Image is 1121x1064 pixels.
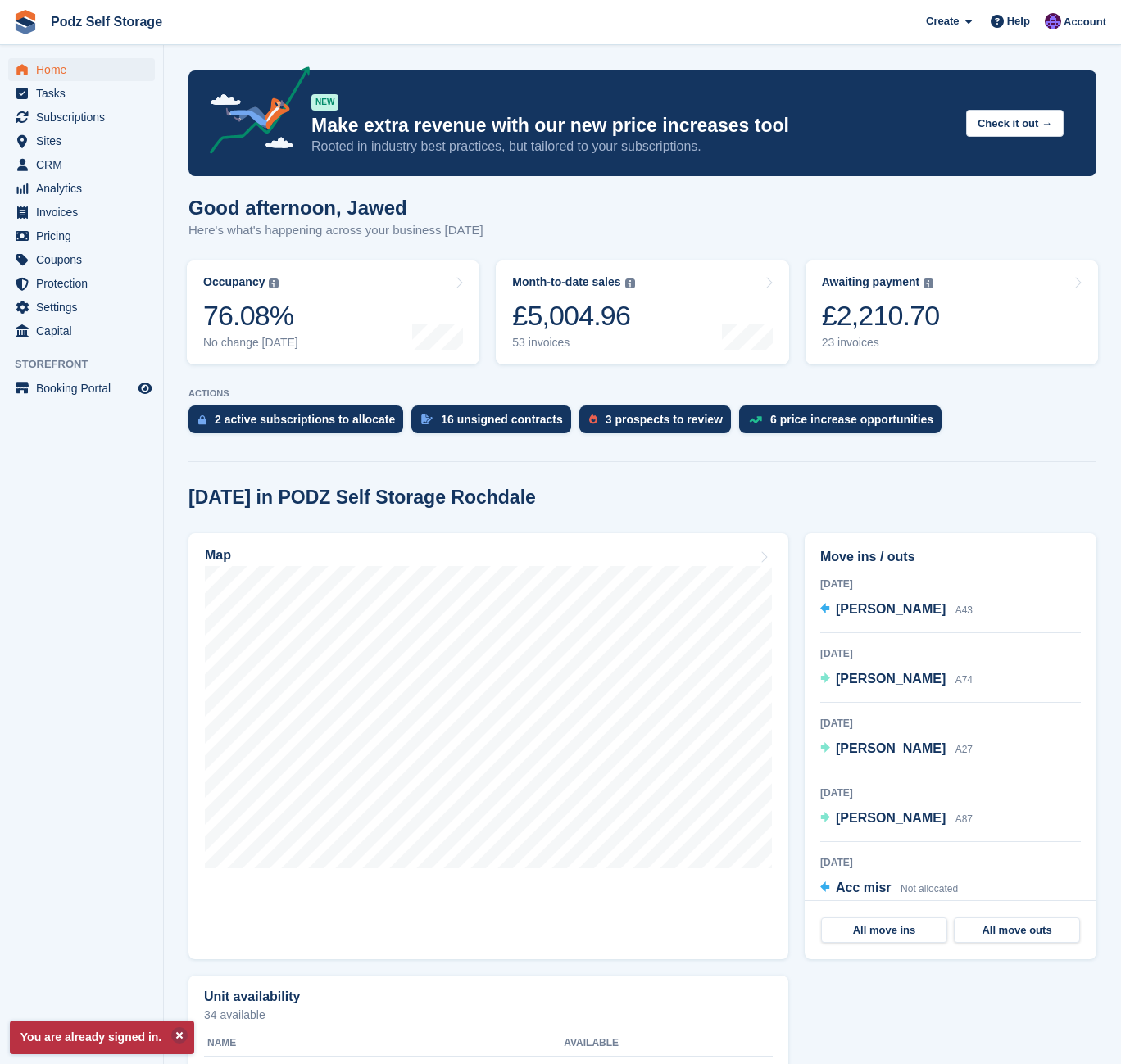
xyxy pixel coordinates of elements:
[955,674,973,686] span: A74
[203,336,298,350] div: No change [DATE]
[8,106,155,129] a: menu
[822,299,940,333] div: £2,210.70
[36,201,134,224] span: Invoices
[822,275,920,289] div: Awaiting payment
[36,224,134,247] span: Pricing
[821,917,947,944] a: All move ins
[411,405,579,441] a: 16 unsigned contracts
[196,66,311,160] img: price-adjustments-announcement-icon-8257ccfd72463d97f412b2fc003d46551f7dbcb40ab6d574587a9cd5c0d94...
[806,260,1098,364] a: Awaiting payment £2,210.70 23 invoices
[836,881,892,894] span: Acc misr
[1045,13,1061,29] img: Jawed Chowdhary
[8,224,155,247] a: menu
[36,296,134,319] span: Settings
[820,600,973,621] a: [PERSON_NAME] A43
[36,248,134,271] span: Coupons
[589,414,597,424] img: prospect-51fa495bee0391a8d652442698ab0144808aea92771e9ea1ae160a38d050c398.svg
[36,319,134,342] span: Capital
[625,278,635,288] img: icon-info-grey-7440780725fd019a000dd9b08b2336e03edf1995a4989e88bcd33f0948082b44.svg
[215,413,395,426] div: 2 active subscriptions to allocate
[820,716,1081,731] div: [DATE]
[820,547,1081,567] h2: Move ins / outs
[441,413,563,426] div: 16 unsigned contracts
[901,883,958,894] span: Not allocated
[822,336,940,350] div: 23 invoices
[198,414,206,425] img: active_subscription_to_allocate_icon-d502201f5373d7db506a760aba3b589e785aa758c864c3986d89f69b8ff3...
[188,533,788,959] a: Map
[564,1030,692,1057] th: Available
[820,739,973,760] a: [PERSON_NAME] A27
[820,669,973,690] a: [PERSON_NAME] A74
[820,878,958,899] a: Acc misr Not allocated
[820,808,973,830] a: [PERSON_NAME] A87
[820,855,1081,870] div: [DATE]
[955,604,973,616] span: A43
[836,602,946,616] span: [PERSON_NAME]
[269,278,279,288] img: icon-info-grey-7440780725fd019a000dd9b08b2336e03edf1995a4989e88bcd33f0948082b44.svg
[311,114,953,138] p: Make extra revenue with our new price increases tool
[926,13,959,29] span: Create
[749,416,762,423] img: price_increase_opportunities-93ffe204e8149a01c8c9dc8f82e8f89637d9d84a8eef4429ea346261dce0b2c0.svg
[8,201,155,224] a: menu
[820,786,1081,800] div: [DATE]
[496,260,788,364] a: Month-to-date sales £5,004.96 53 invoices
[955,744,973,755] span: A27
[512,275,620,289] div: Month-to-date sales
[203,299,298,333] div: 76.08%
[15,356,163,373] span: Storefront
[836,811,946,825] span: [PERSON_NAME]
[421,414,433,424] img: contract_signature_icon-13c848040528278c33f63329250d36e43548de30e8caae1d1a13099fd9432cc5.svg
[204,1009,773,1021] p: 34 available
[8,129,155,152] a: menu
[8,296,155,319] a: menu
[188,197,483,219] h1: Good afternoon, Jawed
[311,138,953,156] p: Rooted in industry best practices, but tailored to your subscriptions.
[836,741,946,755] span: [PERSON_NAME]
[188,405,411,441] a: 2 active subscriptions to allocate
[203,275,265,289] div: Occupancy
[8,177,155,200] a: menu
[8,153,155,176] a: menu
[36,106,134,129] span: Subscriptions
[955,813,973,825] span: A87
[770,413,933,426] div: 6 price increase opportunities
[204,989,300,1004] h2: Unit availability
[512,299,634,333] div: £5,004.96
[13,10,38,34] img: stora-icon-8386f47178a22dfd0bd8f6a31ec36ba5ce8667c1dd55bd0f319d3a0aa187defe.svg
[820,646,1081,661] div: [DATE]
[579,405,739,441] a: 3 prospects to review
[739,405,950,441] a: 6 price increase opportunities
[187,260,479,364] a: Occupancy 76.08% No change [DATE]
[8,377,155,400] a: menu
[1007,13,1030,29] span: Help
[924,278,933,288] img: icon-info-grey-7440780725fd019a000dd9b08b2336e03edf1995a4989e88bcd33f0948082b44.svg
[1064,14,1106,30] span: Account
[188,388,1096,399] p: ACTIONS
[36,153,134,176] span: CRM
[44,8,169,35] a: Podz Self Storage
[36,58,134,81] span: Home
[36,177,134,200] span: Analytics
[8,248,155,271] a: menu
[8,82,155,105] a: menu
[204,1030,564,1057] th: Name
[8,58,155,81] a: menu
[606,413,723,426] div: 3 prospects to review
[36,82,134,105] span: Tasks
[8,272,155,295] a: menu
[205,548,231,563] h2: Map
[10,1021,194,1054] p: You are already signed in.
[36,272,134,295] span: Protection
[188,221,483,240] p: Here's what's happening across your business [DATE]
[36,129,134,152] span: Sites
[135,378,155,398] a: Preview store
[311,94,338,111] div: NEW
[954,917,1080,944] a: All move outs
[36,377,134,400] span: Booking Portal
[820,577,1081,591] div: [DATE]
[836,672,946,686] span: [PERSON_NAME]
[512,336,634,350] div: 53 invoices
[8,319,155,342] a: menu
[966,110,1064,137] button: Check it out →
[188,487,536,509] h2: [DATE] in PODZ Self Storage Rochdale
